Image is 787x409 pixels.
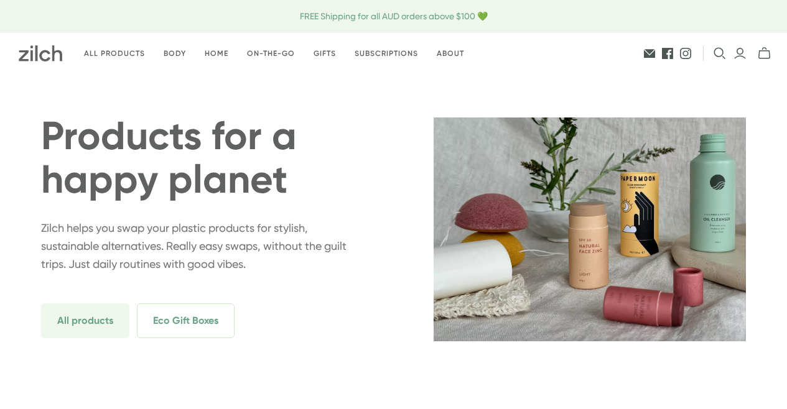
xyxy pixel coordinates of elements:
p: Zilch helps you swap your plastic products for stylish, sustainable alternatives. Really easy swa... [41,219,353,273]
span: FREE Shipping for all AUD orders above $100 💚 [19,10,768,23]
a: Body [154,39,195,68]
h1: Products for a happy planet [41,114,353,201]
button: Open search [714,47,726,60]
span: Eco Gift Boxes [137,303,235,338]
a: Login [733,47,747,60]
img: Zilch has done the hard yards and handpicked the best ethical and sustainable products for you an... [19,45,62,62]
a: About [427,39,473,68]
a: Eco Gift Boxes [137,315,235,326]
a: Gifts [304,39,345,68]
iframe: Tidio Chat [548,272,787,409]
span: All products [41,303,129,338]
button: mini-cart-toggle [754,47,775,60]
a: All products [75,39,154,68]
a: Home [195,39,238,68]
a: Subscriptions [345,39,427,68]
a: All products [41,315,134,326]
img: zilch-hero-home-2.webp [434,117,746,341]
a: On-the-go [238,39,304,68]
